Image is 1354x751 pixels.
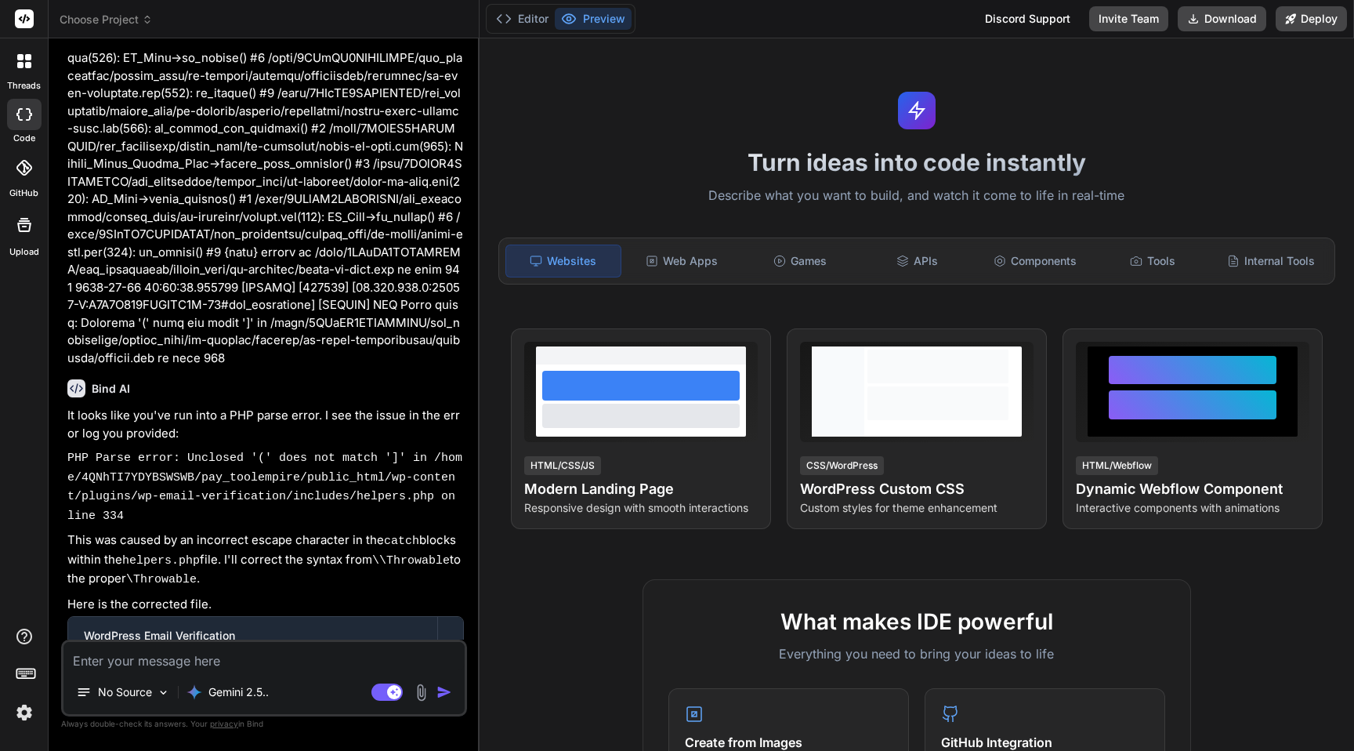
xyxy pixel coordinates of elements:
[208,684,269,700] p: Gemini 2.5..
[524,478,758,500] h4: Modern Landing Page
[524,456,601,475] div: HTML/CSS/JS
[98,684,152,700] p: No Source
[186,684,202,700] img: Gemini 2.5 Pro
[412,684,430,702] img: attachment
[800,456,884,475] div: CSS/WordPress
[372,554,450,568] code: \\Throwable
[742,245,856,278] div: Games
[126,573,197,586] code: \Throwable
[67,407,464,442] p: It looks like you've run into a PHP parse error. I see the issue in the error log you provided:
[92,381,130,397] h6: Bind AI
[1076,456,1158,475] div: HTML/Webflow
[1076,478,1309,500] h4: Dynamic Webflow Component
[800,478,1034,500] h4: WordPress Custom CSS
[61,717,467,731] p: Always double-check its answers. Your in Bind
[489,186,1345,206] p: Describe what you want to build, and watch it come to life in real-time
[67,532,464,590] p: This was caused by an incorrect escape character in the blocks within the file. I'll correct the ...
[157,686,170,699] img: Pick Models
[67,452,462,523] code: PHP Parse error: Unclosed '(' does not match ']' in /home/4QNhTI7YDYBSWSWB/pay_toolempire/public_...
[122,554,200,568] code: helpers.php
[1076,500,1309,516] p: Interactive components with animations
[860,245,975,278] div: APIs
[1095,245,1210,278] div: Tools
[555,8,632,30] button: Preview
[436,684,452,700] img: icon
[1089,6,1168,31] button: Invite Team
[7,79,41,93] label: threads
[1214,245,1328,278] div: Internal Tools
[505,245,621,278] div: Websites
[490,8,555,30] button: Editor
[800,500,1034,516] p: Custom styles for theme enhancement
[489,148,1345,176] h1: Turn ideas into code instantly
[84,628,422,644] div: WordPress Email Verification
[976,6,1080,31] div: Discord Support
[978,245,1092,278] div: Components
[668,644,1165,663] p: Everything you need to bring your ideas to life
[11,699,38,726] img: settings
[68,617,437,669] button: WordPress Email VerificationClick to open Workbench
[9,245,39,259] label: Upload
[9,187,38,200] label: GitHub
[210,719,238,728] span: privacy
[668,605,1165,638] h2: What makes IDE powerful
[13,132,35,145] label: code
[60,12,153,27] span: Choose Project
[384,535,419,548] code: catch
[67,596,464,614] p: Here is the corrected file.
[524,500,758,516] p: Responsive design with smooth interactions
[1178,6,1266,31] button: Download
[625,245,739,278] div: Web Apps
[1276,6,1347,31] button: Deploy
